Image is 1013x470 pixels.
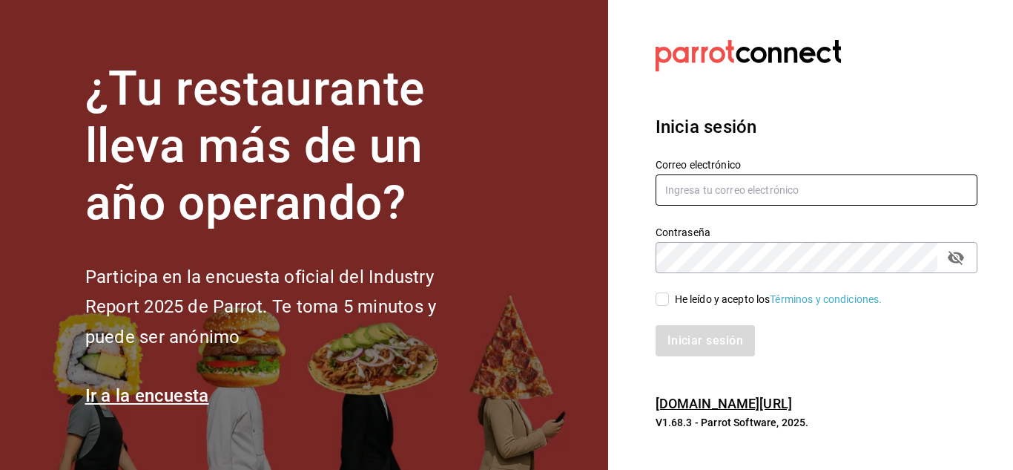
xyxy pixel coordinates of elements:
[656,415,977,430] p: V1.68.3 - Parrot Software, 2025.
[770,293,882,305] a: Términos y condiciones.
[656,396,792,411] a: [DOMAIN_NAME][URL]
[656,227,977,238] label: Contraseña
[85,385,209,406] a: Ir a la encuesta
[656,160,977,170] label: Correo electrónico
[85,61,486,232] h1: ¿Tu restaurante lleva más de un año operando?
[85,262,486,353] h2: Participa en la encuesta oficial del Industry Report 2025 de Parrot. Te toma 5 minutos y puede se...
[656,114,977,140] h3: Inicia sesión
[943,245,969,270] button: passwordField
[675,292,882,307] div: He leído y acepto los
[656,174,977,206] input: Ingresa tu correo electrónico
